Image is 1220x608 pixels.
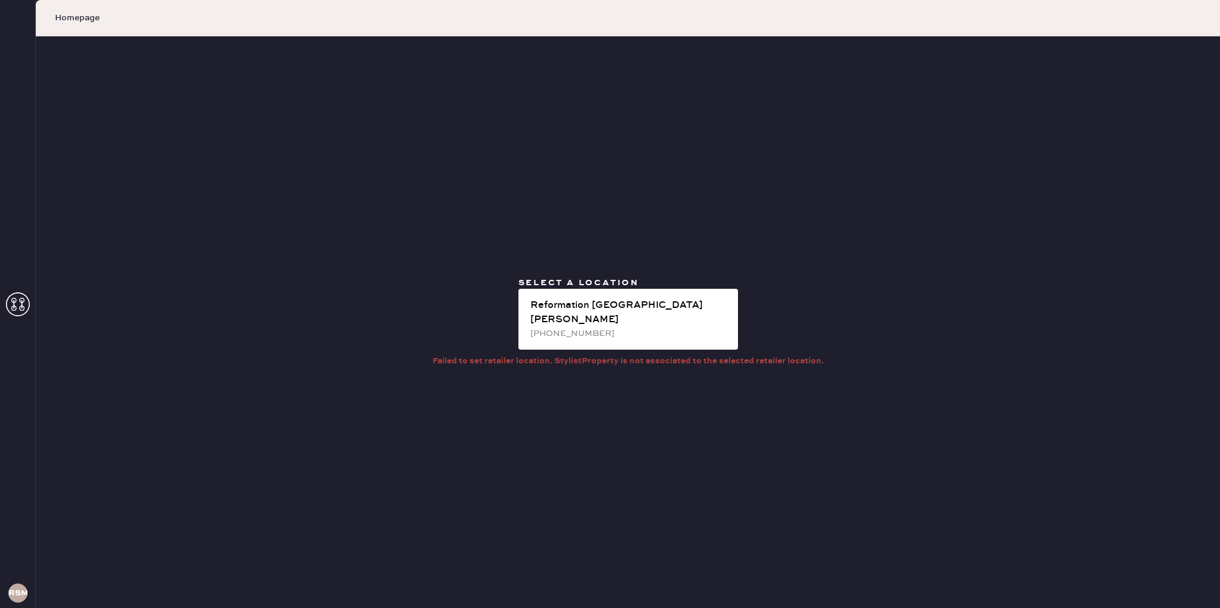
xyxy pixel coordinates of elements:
[530,298,728,327] div: Reformation [GEOGRAPHIC_DATA][PERSON_NAME]
[433,354,824,368] div: Failed to set retailer location. StylistProperty is not associated to the selected retailer locat...
[530,327,728,340] div: [PHONE_NUMBER]
[8,589,27,597] h3: RSMA
[55,12,100,24] span: Homepage
[1020,442,1217,606] iframe: Front Chat
[518,277,640,288] span: Select a location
